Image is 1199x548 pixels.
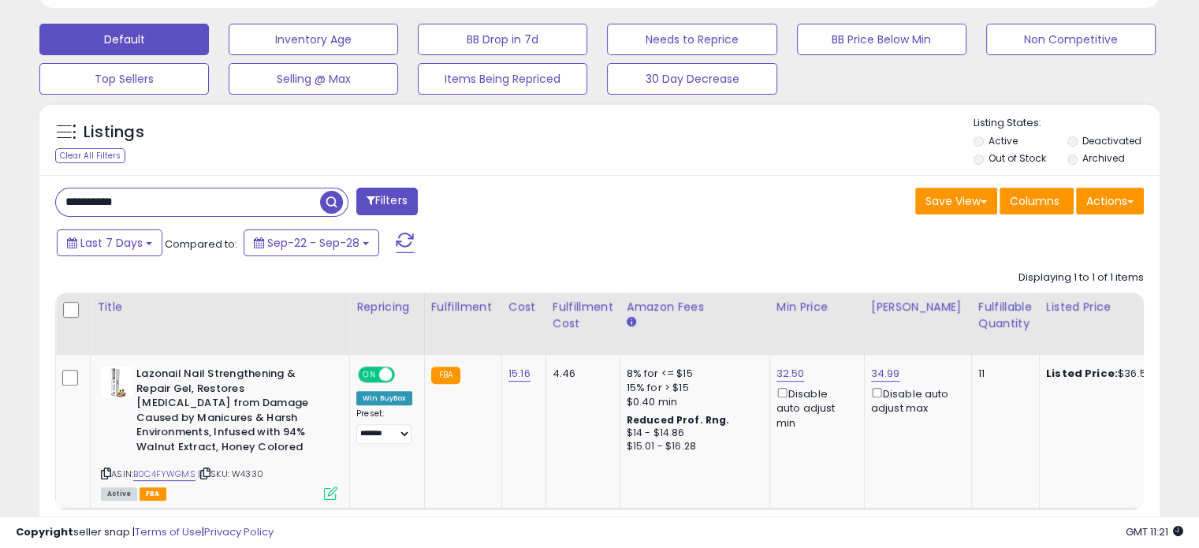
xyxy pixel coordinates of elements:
small: Amazon Fees. [627,315,636,330]
img: Profile image for Elias [45,9,70,34]
span: All listings currently available for purchase on Amazon [101,487,137,501]
button: 30 Day Decrease [607,63,776,95]
div: 4.46 [553,367,608,381]
div: ASIN: [101,367,337,498]
span: Last 7 Days [80,235,143,251]
span: Columns [1010,193,1059,209]
h5: Listings [84,121,144,144]
div: seller snap | | [16,525,274,540]
div: Listed Price [1046,299,1182,315]
label: Archived [1082,151,1124,165]
div: 11 [978,367,1027,381]
div: Close [277,6,305,35]
button: Columns [1000,188,1074,214]
button: Send a message… [270,472,296,497]
button: Last 7 Days [57,229,162,256]
h1: [PERSON_NAME] [76,8,179,20]
div: $15.01 - $16.28 [627,440,758,453]
div: Cost [508,299,539,315]
textarea: Message… [13,445,302,472]
label: Deactivated [1082,134,1141,147]
b: Lazonail Nail Strengthening & Repair Gel, Restores [MEDICAL_DATA] from Damage Caused by Manicures... [136,367,328,458]
button: Non Competitive [986,24,1156,55]
div: Disable auto adjust min [776,385,852,431]
div: [DATE] [13,419,303,440]
div: Disable auto adjust max [871,385,959,416]
button: go back [10,6,40,36]
label: Active [989,134,1018,147]
button: Top Sellers [39,63,209,95]
div: 8% for <= $15 [627,367,758,381]
div: Preset: [356,408,412,444]
button: BB Drop in 7d [418,24,587,55]
div: Repricing [356,299,418,315]
button: Items Being Repriced [418,63,587,95]
a: 15.16 [508,366,531,382]
small: FBA [431,367,460,384]
button: Upload attachment [24,478,37,490]
a: 32.50 [776,366,805,382]
b: Reduced Prof. Rng. [627,413,730,427]
div: Displaying 1 to 1 of 1 items [1018,270,1144,285]
button: Filters [356,188,418,215]
span: FBA [140,487,166,501]
a: 34.99 [871,366,900,382]
div: Fulfillment [431,299,495,315]
div: Clear All Filters [55,148,125,163]
span: | SKU: W4330 [198,468,263,480]
div: Win BuyBox [356,391,412,405]
button: Inventory Age [229,24,398,55]
button: Actions [1076,188,1144,214]
img: 419PWTGxlCL._SL40_.jpg [101,367,132,398]
span: Sep-22 - Sep-28 [267,235,359,251]
a: Terms of Use [135,524,202,539]
div: $0.40 min [627,395,758,409]
a: Privacy Policy [204,524,274,539]
button: Sep-22 - Sep-28 [244,229,379,256]
button: Needs to Reprice [607,24,776,55]
div: Title [97,299,343,315]
button: Save View [915,188,997,214]
div: [PERSON_NAME] • 15h ago [25,393,155,403]
strong: Copyright [16,524,73,539]
button: Emoji picker [50,478,62,490]
div: Fulfillment Cost [553,299,613,332]
button: Gif picker [75,478,88,490]
div: Fulfillable Quantity [978,299,1033,332]
p: Listing States: [974,116,1160,131]
button: Default [39,24,209,55]
label: Out of Stock [989,151,1046,165]
button: BB Price Below Min [797,24,966,55]
b: Listed Price: [1046,366,1118,381]
span: 2025-10-6 11:21 GMT [1126,524,1183,539]
button: Selling @ Max [229,63,398,95]
span: OFF [393,368,418,382]
div: No worries at all! I have made sure that you will not be charged [DATE] for the standard plan. Th... [25,33,246,326]
div: Min Price [776,299,858,315]
div: $36.50 [1046,367,1177,381]
div: Let me know your thoughts. [25,326,246,342]
span: Compared to: [165,237,237,252]
button: Start recording [100,478,113,490]
div: [PERSON_NAME] [871,299,965,315]
div: Amazon Fees [627,299,763,315]
span: ON [359,368,379,382]
div: 15% for > $15 [627,381,758,395]
a: B0C4FYWGMS [133,468,195,481]
p: Active 4h ago [76,20,147,35]
button: Home [247,6,277,36]
div: [PERSON_NAME] ​ [25,350,246,381]
div: $14 - $14.86 [627,427,758,440]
